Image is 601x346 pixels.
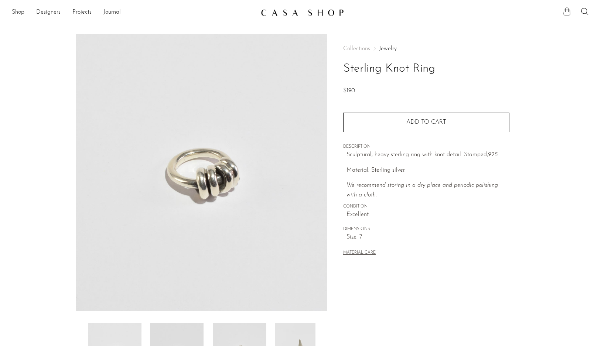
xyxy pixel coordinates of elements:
a: Projects [72,8,92,17]
span: Size: 7 [346,233,509,242]
a: Journal [103,8,121,17]
i: We recommend storing in a dry place and periodic polishing with a cloth. [346,182,498,198]
span: Add to cart [406,119,446,125]
button: MATERIAL CARE [343,250,376,256]
span: Collections [343,46,370,52]
span: DESCRIPTION [343,144,509,150]
nav: Desktop navigation [12,6,255,19]
ul: NEW HEADER MENU [12,6,255,19]
span: Excellent. [346,210,509,220]
a: Designers [36,8,61,17]
button: Add to cart [343,113,509,132]
p: Material: Sterling silver. [346,166,509,175]
span: $190 [343,88,355,94]
span: DIMENSIONS [343,226,509,233]
a: Jewelry [379,46,397,52]
nav: Breadcrumbs [343,46,509,52]
a: Shop [12,8,24,17]
h1: Sterling Knot Ring [343,59,509,78]
em: 925. [488,152,499,158]
p: Sculptural, heavy sterling ring with knot detail. Stamped, [346,150,509,160]
img: Sterling Knot Ring [76,34,328,311]
span: CONDITION [343,203,509,210]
